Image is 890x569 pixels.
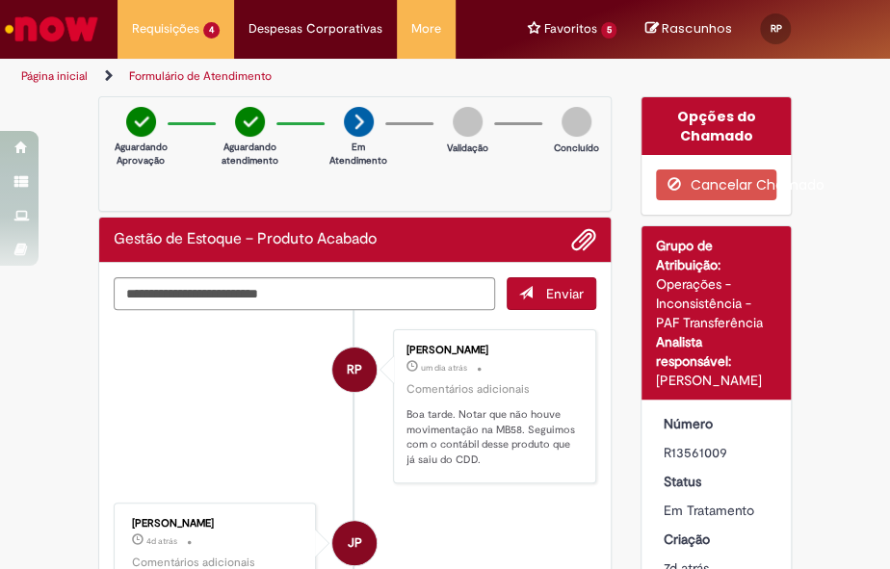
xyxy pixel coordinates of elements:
[146,535,177,547] span: 4d atrás
[249,19,382,39] span: Despesas Corporativas
[406,345,575,356] div: [PERSON_NAME]
[770,22,781,35] span: RP
[656,371,777,390] div: [PERSON_NAME]
[114,231,377,248] h2: Gestão de Estoque – Produto Acabado Histórico de tíquete
[656,274,777,332] div: Operações - Inconsistência - PAF Transferência
[14,59,431,94] ul: Trilhas de página
[656,169,777,200] button: Cancelar Chamado
[664,443,771,462] div: R13561009
[2,10,101,48] img: ServiceNow
[649,530,785,549] dt: Criação
[21,68,88,84] a: Página inicial
[447,142,488,155] p: Validação
[114,277,495,310] textarea: Digite sua mensagem aqui...
[421,362,467,374] span: um dia atrás
[453,107,483,137] img: img-circle-grey.png
[203,22,220,39] span: 4
[406,407,575,468] p: Boa tarde. Notar que não houve movimentação na MB58. Seguimos com o contábil desse produto que já...
[222,141,278,168] p: Aguardando atendimento
[544,19,597,39] span: Favoritos
[645,19,731,38] a: No momento, sua lista de rascunhos tem 0 Itens
[571,227,596,252] button: Adicionar anexos
[332,348,377,392] div: Rafael Barcelos Pra
[554,142,599,155] p: Concluído
[132,518,301,530] div: [PERSON_NAME]
[601,22,617,39] span: 5
[344,107,374,137] img: arrow-next.png
[656,236,777,274] div: Grupo de Atribuição:
[411,19,441,39] span: More
[129,68,272,84] a: Formulário de Atendimento
[406,381,530,398] small: Comentários adicionais
[329,141,387,168] p: Em Atendimento
[115,141,168,168] p: Aguardando Aprovação
[348,520,362,566] span: JP
[562,107,591,137] img: img-circle-grey.png
[235,107,265,137] img: check-circle-green.png
[664,501,771,520] div: Em Tratamento
[126,107,156,137] img: check-circle-green.png
[132,19,199,39] span: Requisições
[146,535,177,547] time: 27/09/2025 11:13:52
[507,277,596,310] button: Enviar
[656,332,777,371] div: Analista responsável:
[649,472,785,491] dt: Status
[662,19,731,38] span: Rascunhos
[332,521,377,565] div: Jose Pereira
[649,414,785,433] dt: Número
[347,347,362,393] span: RP
[546,285,584,302] span: Enviar
[641,97,792,155] div: Opções do Chamado
[421,362,467,374] time: 29/09/2025 14:26:04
